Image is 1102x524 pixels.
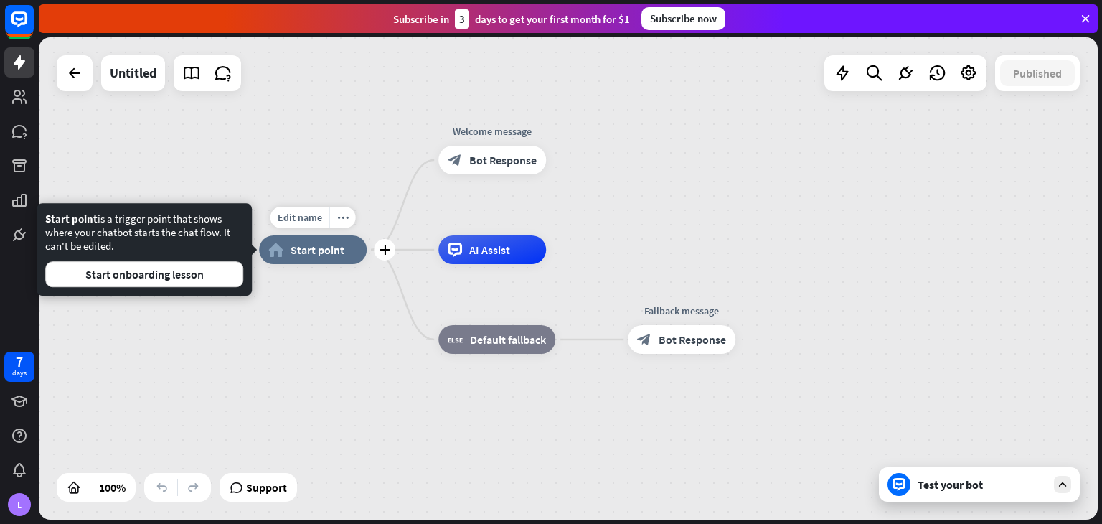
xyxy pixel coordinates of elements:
button: Open LiveChat chat widget [11,6,55,49]
i: block_bot_response [448,153,462,167]
div: Welcome message [428,124,557,139]
i: more_horiz [337,212,349,223]
span: Edit name [278,211,322,224]
div: 100% [95,476,130,499]
div: 3 [455,9,469,29]
div: Subscribe now [641,7,725,30]
button: Start onboarding lesson [45,261,243,287]
div: 7 [16,355,23,368]
div: Untitled [110,55,156,91]
span: Support [246,476,287,499]
i: home_2 [268,243,283,257]
span: Default fallback [470,332,546,347]
i: block_fallback [448,332,463,347]
i: block_bot_response [637,332,651,347]
div: Fallback message [617,304,746,318]
button: Published [1000,60,1075,86]
span: Bot Response [469,153,537,167]
span: Start point [291,243,344,257]
i: plus [380,245,390,255]
div: Subscribe in days to get your first month for $1 [393,9,630,29]
span: Bot Response [659,332,726,347]
a: 7 days [4,352,34,382]
div: days [12,368,27,378]
span: Start point [45,212,98,225]
div: is a trigger point that shows where your chatbot starts the chat flow. It can't be edited. [45,212,243,287]
div: L [8,493,31,516]
span: AI Assist [469,243,510,257]
div: Test your bot [918,477,1047,492]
